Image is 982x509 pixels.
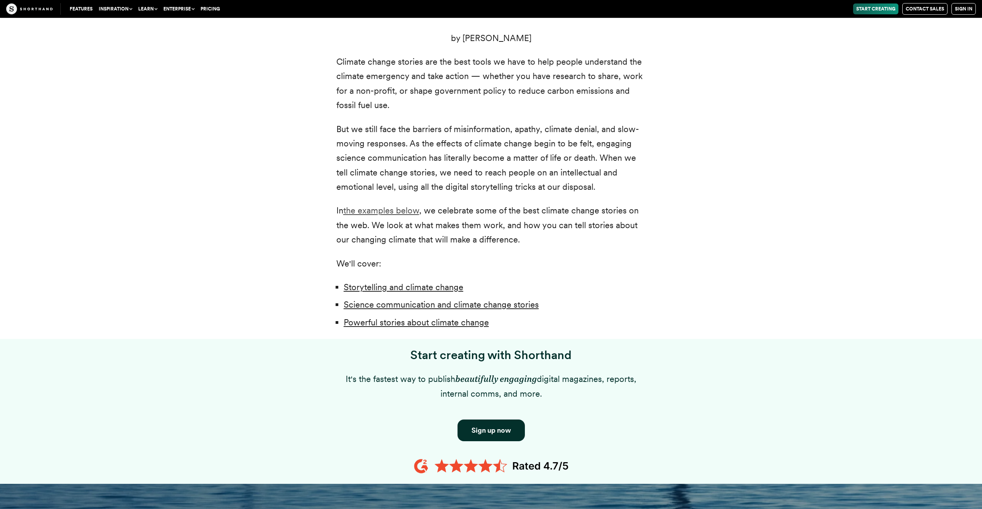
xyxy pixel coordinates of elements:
a: Features [67,3,96,14]
button: Inspiration [96,3,135,14]
a: the examples below [343,205,419,215]
a: Powerful stories about climate change [344,317,489,327]
button: Learn [135,3,160,14]
p: We'll cover: [336,256,646,271]
p: In , we celebrate some of the best climate change stories on the web. We look at what makes them ... [336,203,646,247]
a: Button to click through to Shorthand's signup section. [458,420,525,441]
a: Contact Sales [902,3,948,15]
img: The Craft [6,3,53,14]
a: Sign in [951,3,976,15]
p: by [PERSON_NAME] [336,31,646,45]
p: Climate change stories are the best tools we have to help people understand the climate emergency... [336,55,646,113]
a: Storytelling and climate change [344,282,463,292]
p: It's the fastest way to publish digital magazines, reports, internal comms, and more. [336,372,646,401]
a: Science communication and climate change stories [344,299,539,310]
img: 4.7 orange stars lined up in a row with the text G2 rated 4.7/5 [414,457,569,476]
em: beautifully engaging [455,374,537,384]
a: Start Creating [853,3,898,14]
button: Enterprise [160,3,197,14]
p: But we still face the barriers of misinformation, apathy, climate denial, and slow-moving respons... [336,122,646,194]
h3: Start creating with Shorthand [336,348,646,363]
a: Pricing [197,3,223,14]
